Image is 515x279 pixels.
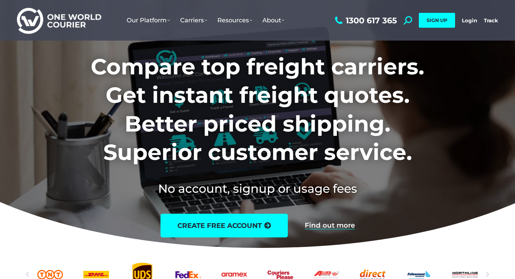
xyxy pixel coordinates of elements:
img: One World Courier [17,7,101,34]
a: Carriers [175,10,212,31]
h1: Compare top freight carriers. Get instant freight quotes. Better priced shipping. Superior custom... [46,52,469,167]
a: create free account [160,214,288,237]
span: Our Platform [127,17,170,24]
span: SIGN UP [427,17,447,23]
a: Login [462,17,477,24]
a: About [257,10,289,31]
a: Resources [212,10,257,31]
span: About [262,17,284,24]
a: Find out more [305,222,355,229]
a: Track [484,17,498,24]
span: Carriers [180,17,207,24]
h2: No account, signup or usage fees [46,180,469,197]
a: 1300 617 365 [333,16,397,25]
a: Our Platform [122,10,175,31]
a: SIGN UP [419,13,455,28]
span: Resources [217,17,252,24]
